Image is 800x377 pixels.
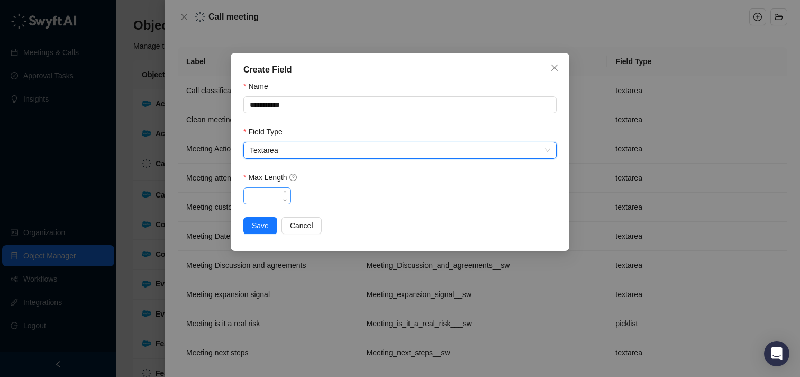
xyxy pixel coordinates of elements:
[289,174,297,181] span: question-circle
[243,172,304,183] label: Max Length
[546,59,563,76] button: Close
[279,188,290,196] span: Increase Value
[290,220,313,231] span: Cancel
[243,64,557,76] div: Create Field
[243,217,277,234] button: Save
[764,341,789,366] div: Open Intercom Messenger
[283,199,287,202] span: down
[279,196,290,204] span: Decrease Value
[243,126,290,138] label: Field Type
[281,217,322,234] button: Cancel
[283,190,287,194] span: up
[550,64,559,72] span: close
[243,96,557,113] input: Name
[250,142,550,158] span: Textarea
[244,188,290,204] input: Max Length
[252,220,269,231] span: Save
[243,80,276,92] label: Name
